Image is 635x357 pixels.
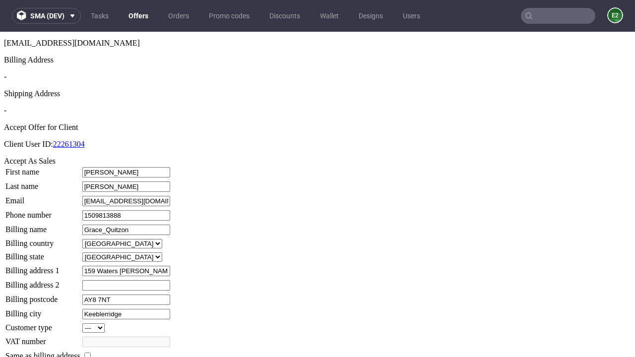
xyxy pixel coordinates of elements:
[5,304,81,316] td: VAT number
[353,8,389,24] a: Designs
[4,125,631,134] div: Accept As Sales
[4,58,631,66] div: Shipping Address
[4,108,631,117] p: Client User ID:
[5,262,81,274] td: Billing postcode
[608,8,622,22] figcaption: e2
[4,74,6,83] span: -
[4,41,6,49] span: -
[5,234,81,245] td: Billing address 1
[4,24,631,33] div: Billing Address
[5,192,81,204] td: Billing name
[85,8,115,24] a: Tasks
[5,149,81,161] td: Last name
[5,164,81,175] td: Email
[4,7,140,15] span: [EMAIL_ADDRESS][DOMAIN_NAME]
[30,12,64,19] span: sma (dev)
[162,8,195,24] a: Orders
[5,220,81,231] td: Billing state
[5,207,81,217] td: Billing country
[5,277,81,288] td: Billing city
[263,8,306,24] a: Discounts
[5,135,81,146] td: First name
[5,248,81,259] td: Billing address 2
[5,291,81,301] td: Customer type
[5,319,81,330] td: Same as billing address
[5,178,81,189] td: Phone number
[314,8,345,24] a: Wallet
[203,8,255,24] a: Promo codes
[397,8,426,24] a: Users
[4,91,631,100] div: Accept Offer for Client
[123,8,154,24] a: Offers
[12,8,81,24] button: sma (dev)
[53,108,85,117] a: 22261304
